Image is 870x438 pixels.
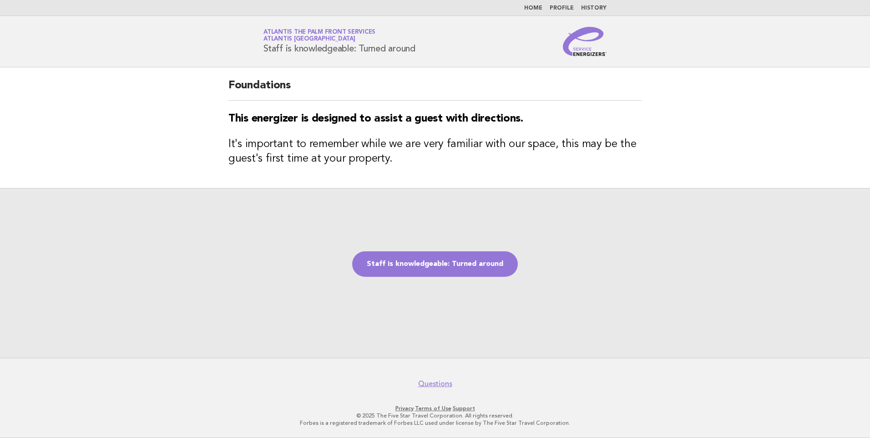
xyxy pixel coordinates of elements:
a: Privacy [395,405,414,412]
a: Terms of Use [415,405,451,412]
a: Questions [418,379,452,388]
h1: Staff is knowledgeable: Turned around [263,30,415,53]
p: · · [157,405,713,412]
a: Atlantis The Palm Front ServicesAtlantis [GEOGRAPHIC_DATA] [263,29,375,42]
a: Support [453,405,475,412]
span: Atlantis [GEOGRAPHIC_DATA] [263,36,355,42]
h2: Foundations [228,78,642,101]
p: © 2025 The Five Star Travel Corporation. All rights reserved. [157,412,713,419]
p: Forbes is a registered trademark of Forbes LLC used under license by The Five Star Travel Corpora... [157,419,713,427]
img: Service Energizers [563,27,607,56]
a: History [581,5,607,11]
h3: It's important to remember while we are very familiar with our space, this may be the guest's fir... [228,137,642,166]
strong: This energizer is designed to assist a guest with directions. [228,113,523,124]
a: Profile [550,5,574,11]
a: Home [524,5,542,11]
a: Staff is knowledgeable: Turned around [352,251,518,277]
